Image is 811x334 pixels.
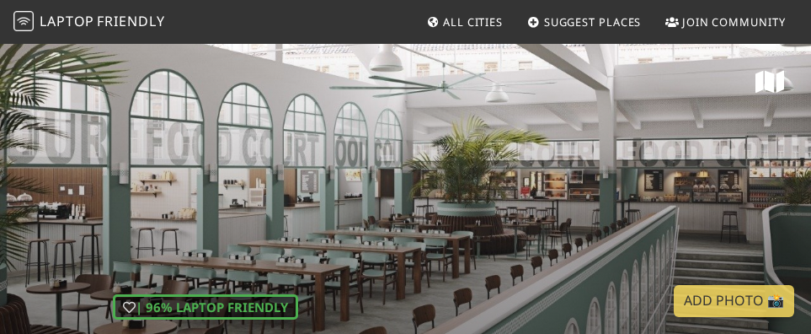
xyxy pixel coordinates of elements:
[113,294,298,320] div: | 96% Laptop Friendly
[682,14,786,30] span: Join Community
[13,11,34,31] img: LaptopFriendly
[97,12,164,30] span: Friendly
[40,12,94,30] span: Laptop
[520,7,648,37] a: Suggest Places
[443,14,503,30] span: All Cities
[419,7,510,37] a: All Cities
[13,8,165,37] a: LaptopFriendly LaptopFriendly
[659,7,792,37] a: Join Community
[544,14,642,30] span: Suggest Places
[674,285,794,317] a: Add Photo 📸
